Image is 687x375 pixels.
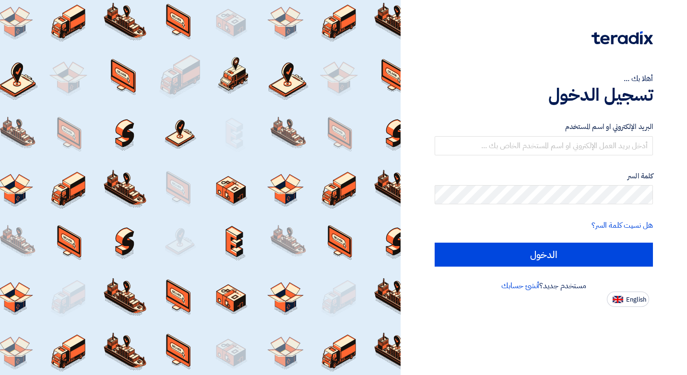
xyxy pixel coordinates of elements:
[435,121,653,132] label: البريد الإلكتروني او اسم المستخدم
[435,280,653,292] div: مستخدم جديد؟
[607,292,649,307] button: English
[435,171,653,182] label: كلمة السر
[592,220,653,231] a: هل نسيت كلمة السر؟
[626,296,646,303] span: English
[501,280,539,292] a: أنشئ حسابك
[435,84,653,105] h1: تسجيل الدخول
[435,136,653,155] input: أدخل بريد العمل الإلكتروني او اسم المستخدم الخاص بك ...
[435,243,653,267] input: الدخول
[613,296,623,303] img: en-US.png
[435,73,653,84] div: أهلا بك ...
[592,31,653,45] img: Teradix logo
